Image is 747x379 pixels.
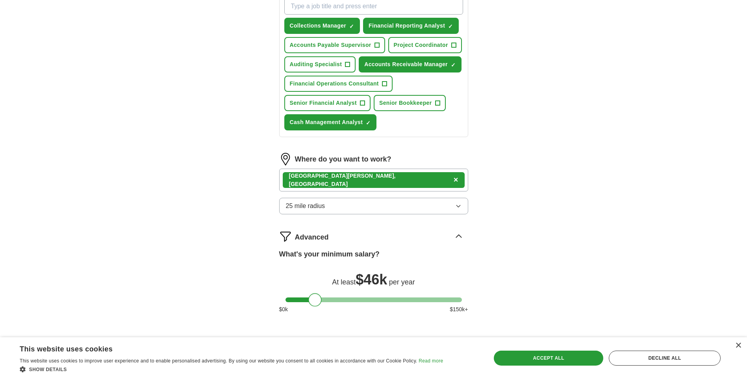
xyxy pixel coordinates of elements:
button: Financial Operations Consultant [284,76,393,92]
button: Senior Bookkeeper [374,95,446,111]
button: Collections Manager✓ [284,18,360,34]
button: Auditing Specialist [284,56,356,72]
span: Show details [29,367,67,372]
button: Accounts Receivable Manager✓ [359,56,462,72]
div: Close [735,343,741,349]
div: Show details [20,365,443,373]
span: Senior Bookkeeper [379,99,432,107]
span: 25 mile radius [286,201,325,211]
button: Project Coordinator [388,37,462,53]
img: filter [279,230,292,243]
span: × [454,175,458,184]
div: Accept all [494,351,603,366]
button: × [454,174,458,186]
span: Advanced [295,232,329,243]
div: Decline all [609,351,721,366]
label: What's your minimum salary? [279,249,380,260]
button: Senior Financial Analyst [284,95,371,111]
span: $ 150 k+ [450,305,468,314]
span: At least [332,278,356,286]
span: Accounts Payable Supervisor [290,41,371,49]
span: per year [389,278,415,286]
span: $ 0 k [279,305,288,314]
span: Senior Financial Analyst [290,99,357,107]
span: ✓ [366,120,371,126]
span: Accounts Receivable Manager [364,60,448,69]
a: Read more, opens a new window [419,358,443,364]
span: ✓ [448,23,453,30]
span: $ 46k [356,271,387,288]
strong: [GEOGRAPHIC_DATA] [289,173,348,179]
span: ✓ [451,62,456,68]
span: Financial Operations Consultant [290,80,379,88]
div: This website uses cookies [20,342,423,354]
span: Project Coordinator [394,41,448,49]
span: Auditing Specialist [290,60,342,69]
span: Cash Management Analyst [290,118,363,126]
label: Where do you want to work? [295,154,391,165]
span: Collections Manager [290,22,347,30]
span: ✓ [349,23,354,30]
button: Cash Management Analyst✓ [284,114,377,130]
img: location.png [279,153,292,165]
span: Financial Reporting Analyst [369,22,445,30]
button: Financial Reporting Analyst✓ [363,18,459,34]
span: This website uses cookies to improve user experience and to enable personalised advertising. By u... [20,358,417,364]
button: Accounts Payable Supervisor [284,37,385,53]
div: [PERSON_NAME], [GEOGRAPHIC_DATA] [289,172,450,188]
button: 25 mile radius [279,198,468,214]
